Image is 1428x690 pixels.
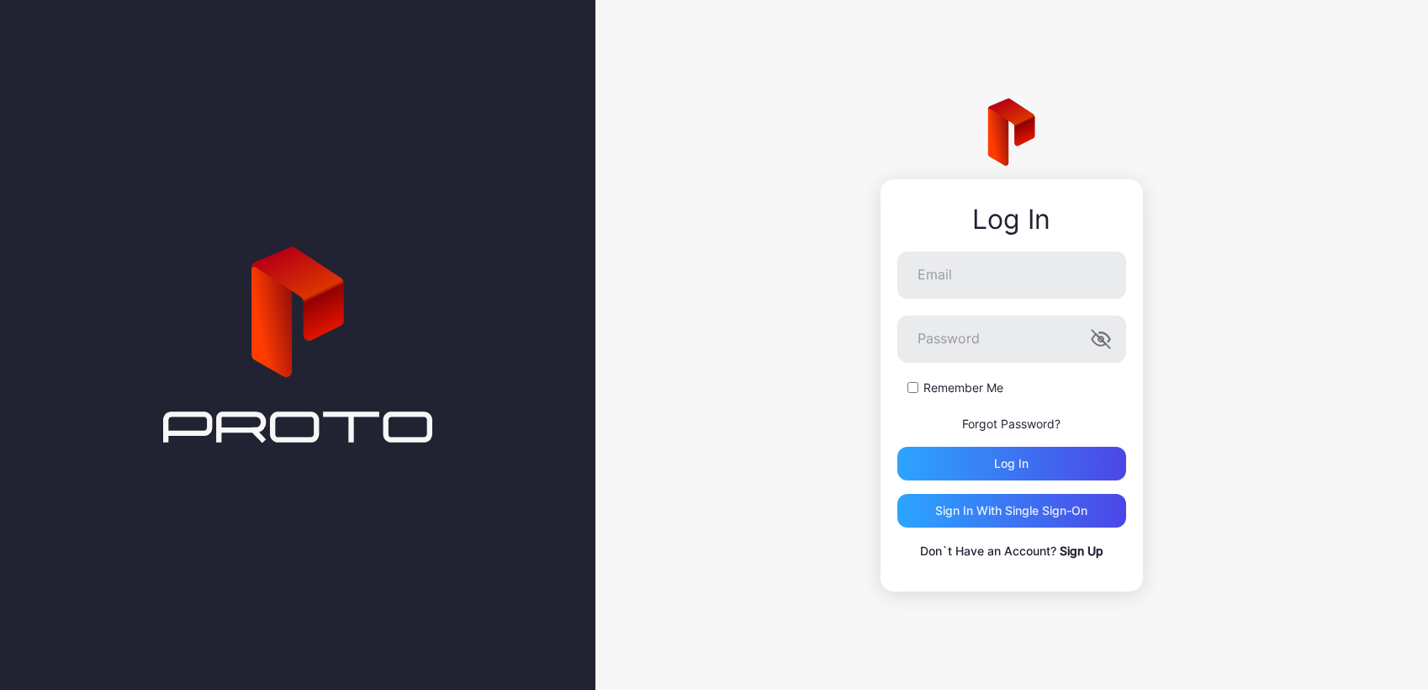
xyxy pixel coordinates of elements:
button: Log in [897,447,1126,480]
p: Don`t Have an Account? [897,541,1126,561]
input: Email [897,252,1126,299]
button: Password [1091,329,1111,349]
a: Sign Up [1060,544,1103,558]
a: Forgot Password? [962,417,1060,431]
input: Password [897,316,1126,363]
div: Log in [994,457,1029,470]
div: Log In [897,204,1126,235]
button: Sign in With Single Sign-On [897,494,1126,528]
div: Sign in With Single Sign-On [935,504,1087,517]
label: Remember Me [923,379,1003,396]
